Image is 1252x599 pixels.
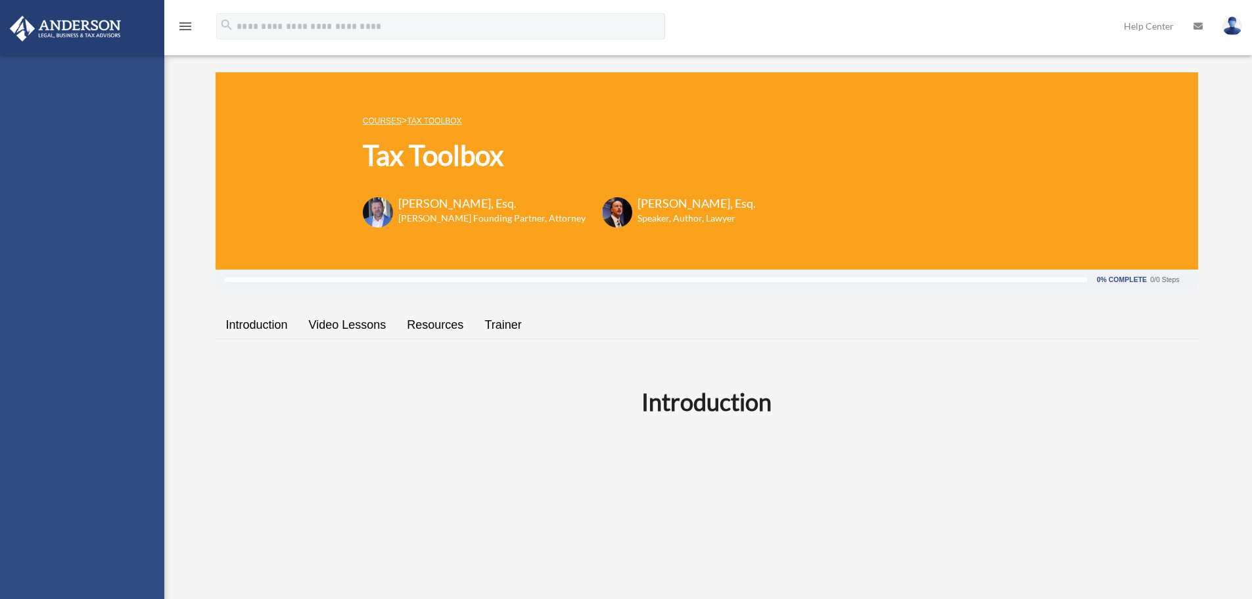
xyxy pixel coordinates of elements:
img: User Pic [1222,16,1242,36]
i: menu [177,18,193,34]
p: > [363,112,756,129]
a: Resources [396,306,474,344]
div: 0/0 Steps [1150,276,1179,283]
i: search [220,18,234,32]
h3: [PERSON_NAME], Esq. [638,195,756,212]
div: 0% Complete [1097,276,1147,283]
h3: [PERSON_NAME], Esq. [398,195,586,212]
img: Toby-circle-head.png [363,197,393,228]
h6: Speaker, Author, Lawyer [638,212,739,225]
a: Trainer [474,306,532,344]
a: Introduction [216,306,298,344]
h6: [PERSON_NAME] Founding Partner, Attorney [398,212,586,225]
img: Scott-Estill-Headshot.png [602,197,632,228]
img: Anderson Advisors Platinum Portal [6,16,125,41]
h1: Tax Toolbox [363,136,756,175]
a: menu [177,23,193,34]
a: Video Lessons [298,306,397,344]
a: Tax Toolbox [407,116,461,126]
h2: Introduction [223,385,1190,418]
a: COURSES [363,116,402,126]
